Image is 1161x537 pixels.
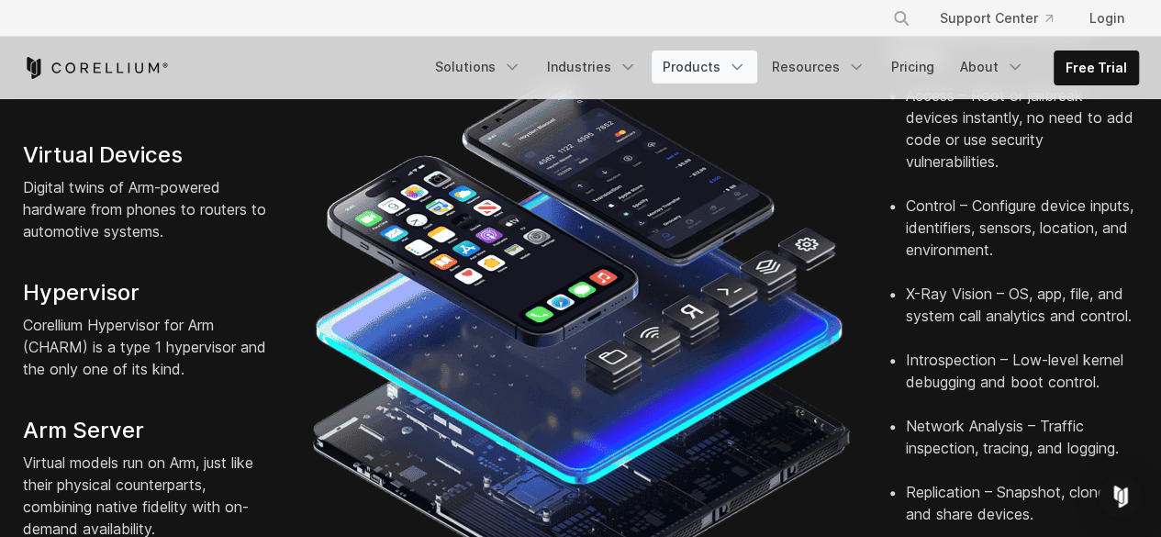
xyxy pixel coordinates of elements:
[870,2,1139,35] div: Navigation Menu
[906,195,1139,283] li: Control – Configure device inputs, identifiers, sensors, location, and environment.
[23,417,274,444] h4: Arm Server
[536,50,648,84] a: Industries
[880,50,945,84] a: Pricing
[761,50,876,84] a: Resources
[424,50,532,84] a: Solutions
[23,57,169,79] a: Corellium Home
[23,279,274,307] h4: Hypervisor
[1075,2,1139,35] a: Login
[1099,475,1143,519] div: Open Intercom Messenger
[1055,51,1138,84] a: Free Trial
[23,314,274,380] p: Corellium Hypervisor for Arm (CHARM) is a type 1 hypervisor and the only one of its kind.
[424,50,1139,85] div: Navigation Menu
[23,141,274,169] h4: Virtual Devices
[949,50,1035,84] a: About
[885,2,918,35] button: Search
[23,176,274,242] p: Digital twins of Arm-powered hardware from phones to routers to automotive systems.
[906,349,1139,415] li: Introspection – Low-level kernel debugging and boot control.
[652,50,757,84] a: Products
[906,283,1139,349] li: X-Ray Vision – OS, app, file, and system call analytics and control.
[906,415,1139,481] li: Network Analysis – Traffic inspection, tracing, and logging.
[906,84,1139,195] li: Access – Root or jailbreak devices instantly, no need to add code or use security vulnerabilities.
[925,2,1067,35] a: Support Center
